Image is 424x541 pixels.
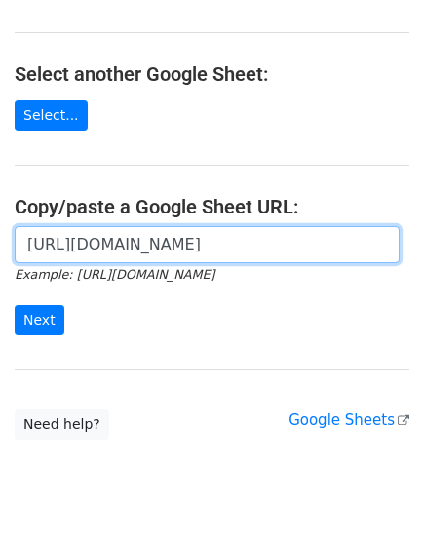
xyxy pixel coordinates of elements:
[289,411,409,429] a: Google Sheets
[15,226,400,263] input: Paste your Google Sheet URL here
[15,195,409,218] h4: Copy/paste a Google Sheet URL:
[15,409,109,440] a: Need help?
[15,100,88,131] a: Select...
[15,267,214,282] small: Example: [URL][DOMAIN_NAME]
[15,62,409,86] h4: Select another Google Sheet:
[327,447,424,541] div: Widget de chat
[327,447,424,541] iframe: Chat Widget
[15,305,64,335] input: Next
